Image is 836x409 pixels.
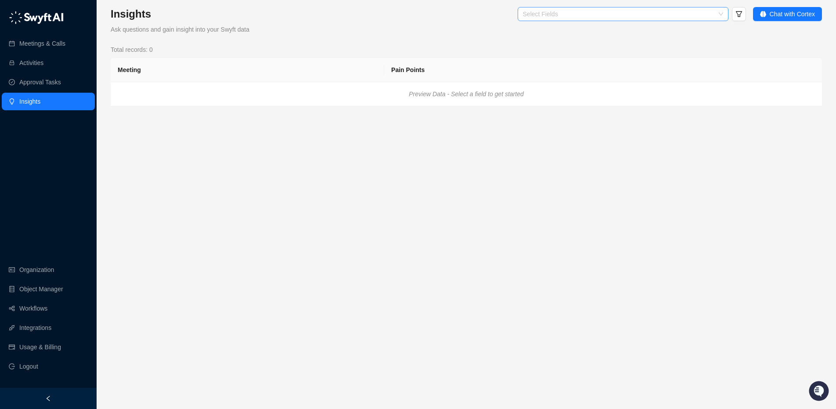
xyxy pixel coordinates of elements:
span: filter [735,11,742,18]
img: Swyft AI [9,9,26,26]
img: 5124521997842_fc6d7dfcefe973c2e489_88.png [9,80,25,95]
span: Status [48,123,68,132]
span: Ask questions and gain insight into your Swyft data [111,26,249,33]
a: Organization [19,261,54,279]
h3: Insights [111,7,249,21]
div: 📚 [9,124,16,131]
a: Insights [19,93,40,110]
a: Approval Tasks [19,73,61,91]
h2: How can we help? [9,49,160,63]
span: logout [9,363,15,369]
span: Chat with Cortex [770,9,815,19]
a: Object Manager [19,280,63,298]
a: Integrations [19,319,51,337]
iframe: Open customer support [808,380,832,404]
a: 📶Status [36,119,71,135]
span: Total records: 0 [111,45,153,54]
div: 📶 [40,124,47,131]
a: Workflows [19,300,47,317]
a: Powered byPylon [62,144,106,151]
p: Welcome 👋 [9,35,160,49]
span: Logout [19,358,38,375]
i: Preview Data - Select a field to get started [409,90,523,98]
span: Pylon [87,145,106,151]
div: We're available if you need us! [30,88,111,95]
a: Meetings & Calls [19,35,65,52]
span: left [45,395,51,402]
a: 📚Docs [5,119,36,135]
button: Start new chat [149,82,160,93]
span: Docs [18,123,32,132]
button: Chat with Cortex [753,7,822,21]
a: Activities [19,54,43,72]
a: Usage & Billing [19,338,61,356]
th: Pain Points [384,58,822,82]
img: logo-05li4sbe.png [9,11,64,24]
div: Start new chat [30,80,144,88]
th: Meeting [111,58,384,82]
